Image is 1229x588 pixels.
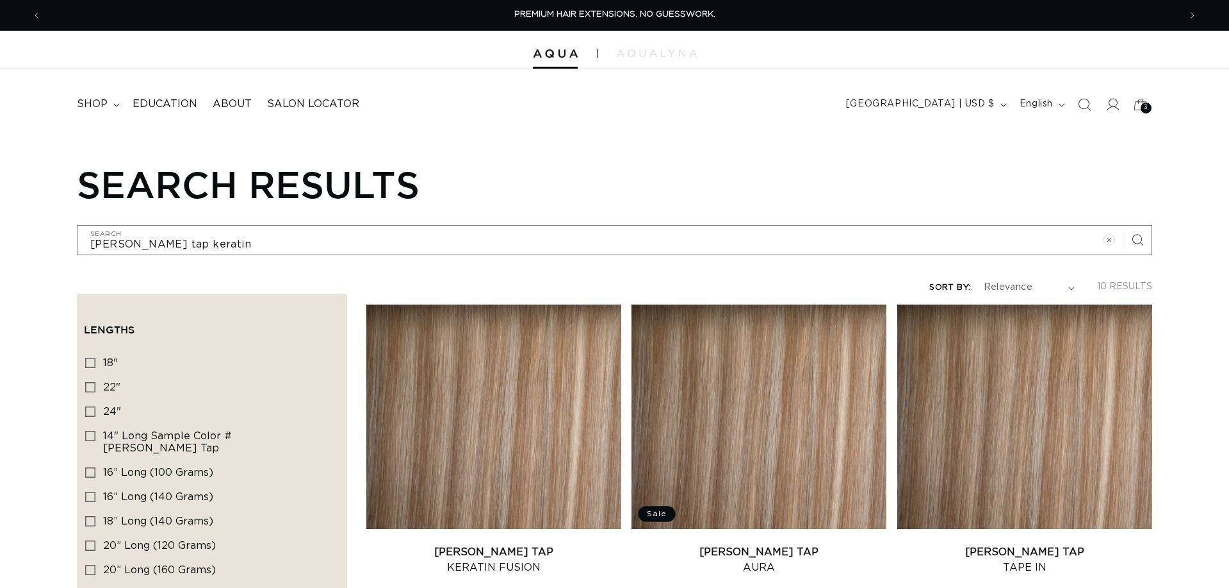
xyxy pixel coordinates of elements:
[133,97,197,111] span: Education
[103,516,213,526] span: 18” Long (140 grams)
[1012,92,1070,117] button: English
[1070,90,1098,119] summary: Search
[514,10,715,19] span: PREMIUM HAIR EXTENSIONS. NO GUESSWORK.
[259,90,367,119] a: Salon Locator
[617,49,697,57] img: aqualyna.com
[1178,3,1207,28] button: Next announcement
[1144,103,1148,113] span: 3
[846,97,995,111] span: [GEOGRAPHIC_DATA] | USD $
[22,3,51,28] button: Previous announcement
[103,431,232,453] span: 14" Long Sample Color #[PERSON_NAME] Tap
[1020,97,1053,111] span: English
[103,382,120,392] span: 22"
[838,92,1012,117] button: [GEOGRAPHIC_DATA] | USD $
[897,544,1152,575] a: [PERSON_NAME] Tap Tape In
[125,90,205,119] a: Education
[1095,226,1123,254] button: Clear search term
[69,90,125,119] summary: shop
[1097,282,1152,291] span: 10 results
[103,467,213,478] span: 16” Long (100 grams)
[77,162,1152,206] h1: Search results
[84,301,340,348] summary: Lengths (0 selected)
[533,49,578,58] img: Aqua Hair Extensions
[103,492,213,502] span: 16” Long (140 grams)
[77,226,1152,255] input: Search
[1123,226,1152,254] button: Search
[267,97,359,111] span: Salon Locator
[103,358,118,368] span: 18"
[84,324,134,335] span: Lengths
[366,544,621,575] a: [PERSON_NAME] Tap Keratin Fusion
[77,97,108,111] span: shop
[205,90,259,119] a: About
[103,407,121,417] span: 24"
[103,541,216,551] span: 20” Long (120 grams)
[929,283,970,292] label: Sort by:
[103,565,216,575] span: 20” Long (160 grams)
[213,97,252,111] span: About
[631,544,886,575] a: [PERSON_NAME] Tap Aura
